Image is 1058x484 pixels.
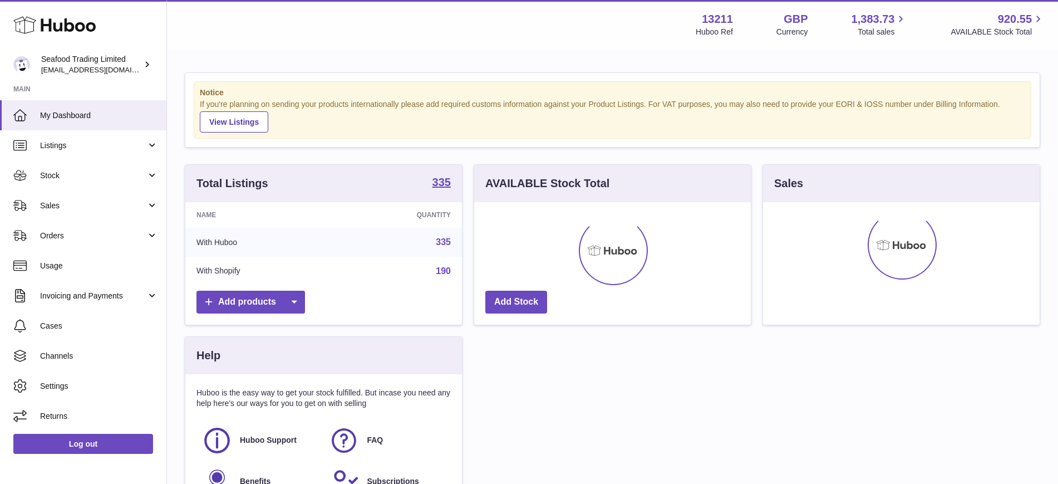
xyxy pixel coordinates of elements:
p: Huboo is the easy way to get your stock fulfilled. But incase you need any help here's our ways f... [196,388,451,409]
a: Log out [13,434,153,454]
span: Stock [40,170,146,181]
strong: 13211 [702,12,733,27]
th: Name [185,202,334,228]
span: [EMAIL_ADDRESS][DOMAIN_NAME] [41,65,164,74]
strong: 335 [432,177,451,188]
div: Seafood Trading Limited [41,54,141,75]
span: Invoicing and Payments [40,291,146,301]
span: Total sales [858,27,907,37]
span: Cases [40,321,158,331]
span: Usage [40,261,158,271]
span: My Dashboard [40,110,158,121]
span: Orders [40,231,146,241]
strong: Notice [200,87,1025,98]
div: If you're planning on sending your products internationally please add required customs informati... [200,99,1025,133]
a: Huboo Support [202,426,318,456]
h3: AVAILABLE Stock Total [485,176,609,191]
a: Add products [196,291,305,314]
div: Huboo Ref [696,27,733,37]
span: Sales [40,201,146,211]
div: Currency [776,27,808,37]
h3: Sales [774,176,803,191]
strong: GBP [784,12,808,27]
a: 335 [436,237,451,247]
h3: Total Listings [196,176,268,191]
a: 190 [436,266,451,276]
th: Quantity [334,202,462,228]
span: Huboo Support [240,435,297,446]
h3: Help [196,348,220,363]
a: 920.55 AVAILABLE Stock Total [951,12,1045,37]
span: 1,383.73 [852,12,895,27]
span: Settings [40,381,158,392]
span: AVAILABLE Stock Total [951,27,1045,37]
span: 920.55 [998,12,1032,27]
a: 335 [432,177,451,190]
a: Add Stock [485,291,547,314]
span: Listings [40,140,146,151]
span: FAQ [367,435,383,446]
td: With Shopify [185,257,334,286]
td: With Huboo [185,228,334,257]
span: Channels [40,351,158,361]
img: internalAdmin-13211@internal.huboo.com [13,56,30,73]
a: FAQ [329,426,445,456]
span: Returns [40,411,158,422]
a: 1,383.73 Total sales [852,12,908,37]
a: View Listings [200,111,268,133]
